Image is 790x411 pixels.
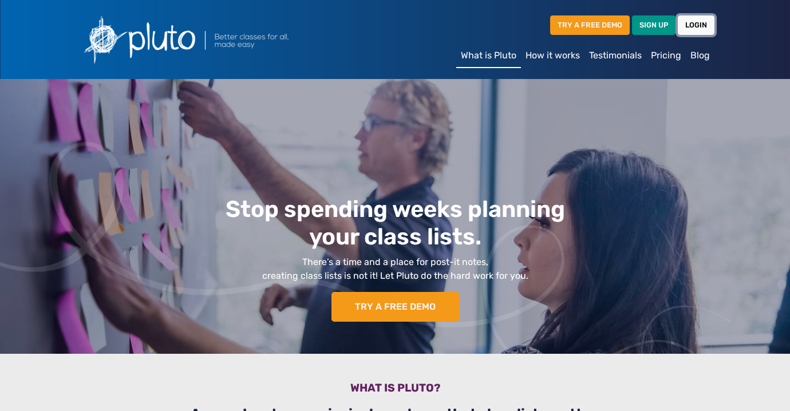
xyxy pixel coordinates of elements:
[646,44,686,67] a: Pricing
[118,255,671,283] p: There’s a time and a place for post-it notes, creating class lists is not it! Let Pluto do the ha...
[82,381,708,399] h3: What is pluto?
[521,44,584,67] a: How it works
[584,44,646,67] a: Testimonials
[686,44,714,67] a: Blog
[331,292,459,322] a: TRY A FREE DEMO
[76,9,350,70] img: Pluto logo with the text Better classes for all, made easy
[678,15,714,34] a: LOGIN
[118,196,671,251] h1: Stop spending weeks planning your class lists.
[632,15,676,34] a: SIGN UP
[456,44,521,68] a: What is Pluto
[550,15,630,34] a: TRY A FREE DEMO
